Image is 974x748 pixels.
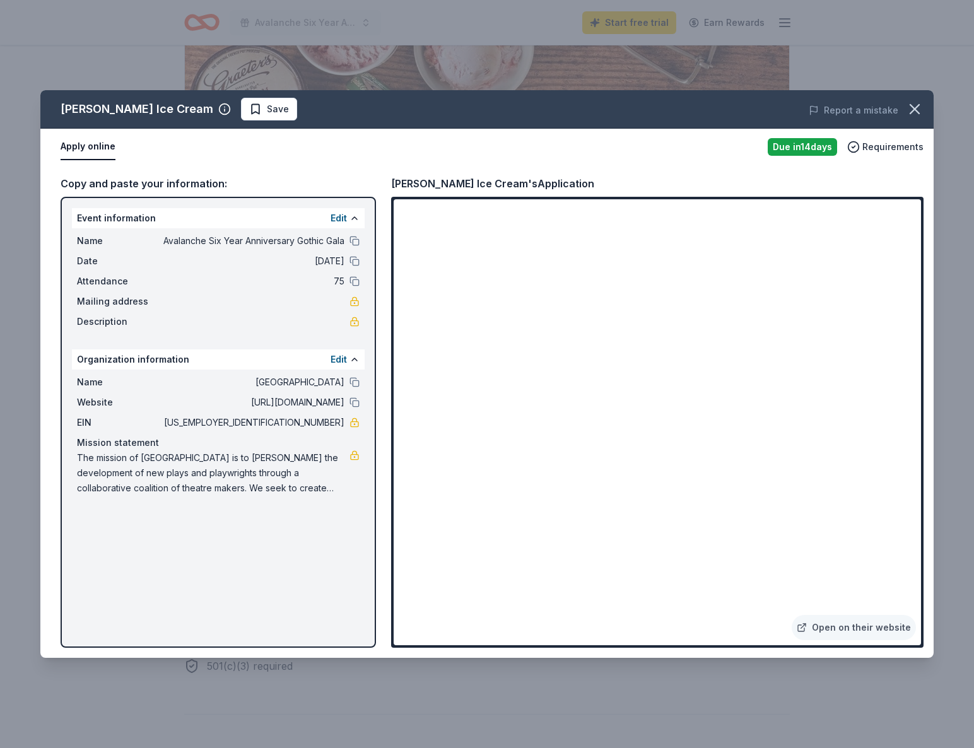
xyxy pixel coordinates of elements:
[72,349,365,370] div: Organization information
[61,134,115,160] button: Apply online
[862,139,924,155] span: Requirements
[331,211,347,226] button: Edit
[847,139,924,155] button: Requirements
[77,274,161,289] span: Attendance
[77,435,360,450] div: Mission statement
[77,233,161,248] span: Name
[161,274,344,289] span: 75
[161,233,344,248] span: Avalanche Six Year Anniversary Gothic Gala
[161,415,344,430] span: [US_EMPLOYER_IDENTIFICATION_NUMBER]
[161,254,344,269] span: [DATE]
[77,395,161,410] span: Website
[77,375,161,390] span: Name
[61,175,376,192] div: Copy and paste your information:
[161,375,344,390] span: [GEOGRAPHIC_DATA]
[77,450,349,496] span: The mission of [GEOGRAPHIC_DATA] is to [PERSON_NAME] the development of new plays and playwrights...
[77,415,161,430] span: EIN
[331,352,347,367] button: Edit
[267,102,289,117] span: Save
[72,208,365,228] div: Event information
[77,314,161,329] span: Description
[77,294,161,309] span: Mailing address
[77,254,161,269] span: Date
[768,138,837,156] div: Due in 14 days
[161,395,344,410] span: [URL][DOMAIN_NAME]
[61,99,213,119] div: [PERSON_NAME] Ice Cream
[241,98,297,120] button: Save
[391,175,594,192] div: [PERSON_NAME] Ice Cream's Application
[792,615,916,640] a: Open on their website
[809,103,898,118] button: Report a mistake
